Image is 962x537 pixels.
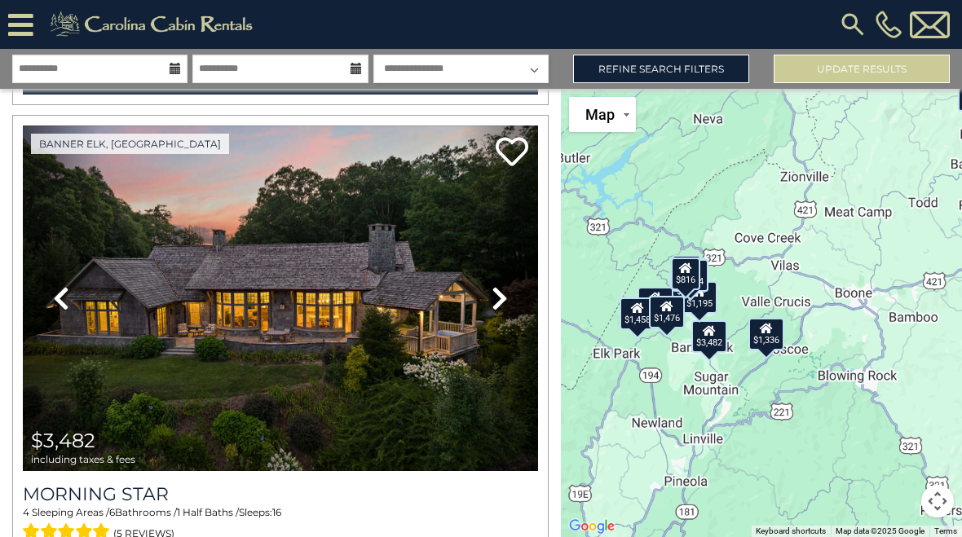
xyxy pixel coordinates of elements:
[638,287,674,319] div: $2,028
[585,106,615,123] span: Map
[669,270,705,302] div: $1,732
[272,506,281,518] span: 16
[838,10,867,39] img: search-regular.svg
[671,257,700,290] div: $816
[42,8,267,41] img: Khaki-logo.png
[109,506,115,518] span: 6
[774,55,950,83] button: Update Results
[921,485,954,517] button: Map camera controls
[496,135,528,170] a: Add to favorites
[565,516,619,537] a: Open this area in Google Maps (opens a new window)
[691,320,727,353] div: $3,482
[872,11,906,38] a: [PHONE_NUMBER]
[31,134,229,154] a: Banner Elk, [GEOGRAPHIC_DATA]
[934,526,957,535] a: Terms (opens in new tab)
[177,506,239,518] span: 1 Half Baths /
[31,454,135,464] span: including taxes & fees
[756,526,826,537] button: Keyboard shortcuts
[748,318,784,350] div: $1,336
[682,281,717,314] div: $1,195
[649,296,685,328] div: $1,476
[573,55,749,83] a: Refine Search Filters
[569,97,636,132] button: Change map style
[672,255,701,288] div: $868
[620,297,655,330] div: $1,458
[23,506,29,518] span: 4
[23,483,538,505] a: Morning Star
[836,526,924,535] span: Map data ©2025 Google
[565,516,619,537] img: Google
[23,125,538,471] img: thumbnail_163276265.jpeg
[31,429,95,452] span: $3,482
